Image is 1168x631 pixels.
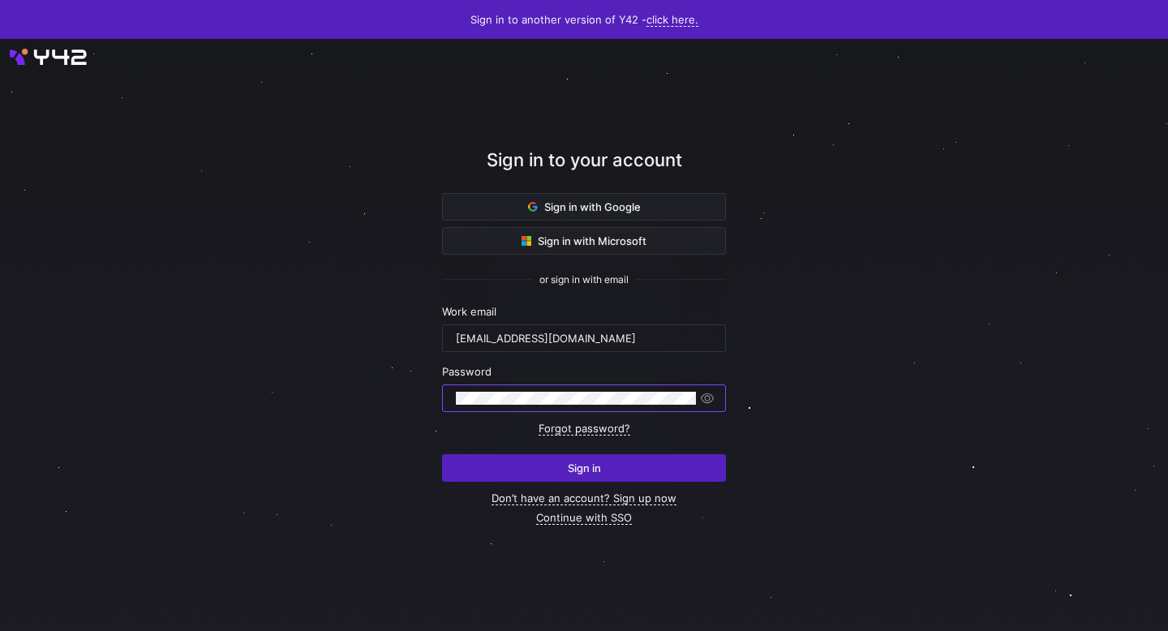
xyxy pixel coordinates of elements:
[536,511,632,525] a: Continue with SSO
[492,491,676,505] a: Don’t have an account? Sign up now
[539,422,630,436] a: Forgot password?
[442,305,496,318] span: Work email
[442,193,726,221] button: Sign in with Google
[646,13,698,27] a: click here.
[442,227,726,255] button: Sign in with Microsoft
[442,454,726,482] button: Sign in
[522,234,646,247] span: Sign in with Microsoft
[528,200,641,213] span: Sign in with Google
[568,461,601,474] span: Sign in
[442,147,726,193] div: Sign in to your account
[442,365,492,378] span: Password
[539,274,629,285] span: or sign in with email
